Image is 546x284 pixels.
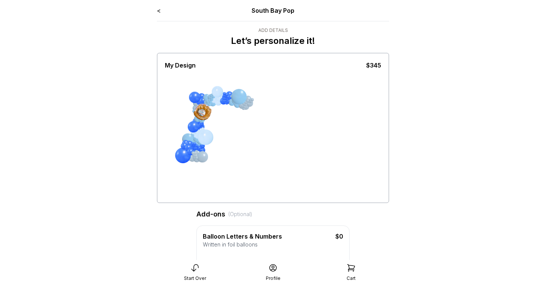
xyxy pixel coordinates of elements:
div: Written in foil balloons [203,241,343,248]
div: South Bay Pop [204,6,343,15]
div: Add-ons [196,209,350,219]
p: Let’s personalize it! [231,35,315,47]
div: Balloon Letters & Numbers [203,232,315,241]
div: $345 [366,61,381,70]
div: (Optional) [228,210,252,218]
div: Cart [347,275,356,281]
div: My Design [165,61,196,70]
div: Add Details [231,27,315,33]
a: < [157,7,161,14]
div: Profile [266,275,281,281]
div: Start Over [184,275,206,281]
div: $0 [315,232,343,241]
